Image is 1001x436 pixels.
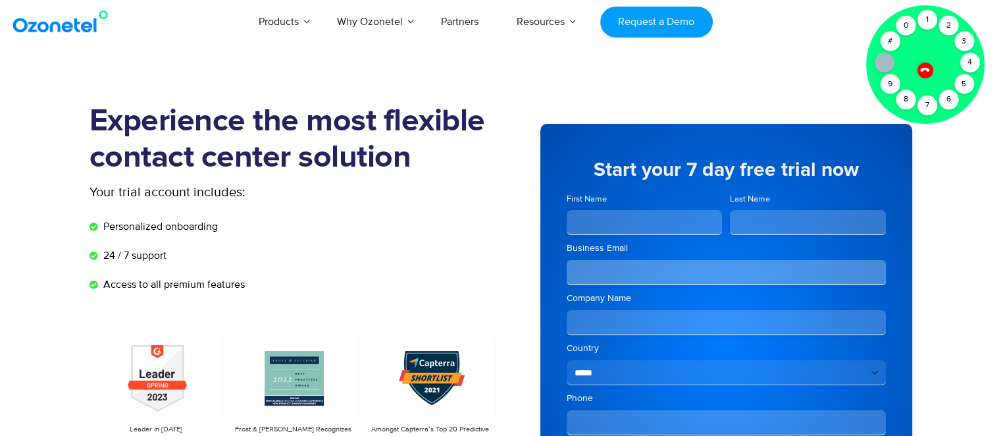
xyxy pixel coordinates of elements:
[100,248,167,263] span: 24 / 7 support
[600,7,713,38] a: Request a Demo
[96,424,216,435] p: Leader in [DATE]
[567,342,886,355] label: Country
[567,193,723,205] label: First Name
[100,219,218,234] span: Personalized onboarding
[917,10,937,30] div: 1
[567,160,886,180] h5: Start your 7 day free trial now
[960,53,980,72] div: 4
[954,74,974,94] div: 5
[917,95,937,115] div: 7
[938,90,958,109] div: 6
[567,292,886,305] label: Company Name
[880,32,900,51] div: #
[100,277,245,292] span: Access to all premium features
[730,193,886,205] label: Last Name
[567,392,886,405] label: Phone
[896,16,915,36] div: 0
[938,16,958,36] div: 2
[90,182,402,202] p: Your trial account includes:
[954,32,974,51] div: 3
[90,103,501,176] h1: Experience the most flexible contact center solution
[567,242,886,255] label: Business Email
[880,74,900,94] div: 9
[896,90,915,109] div: 8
